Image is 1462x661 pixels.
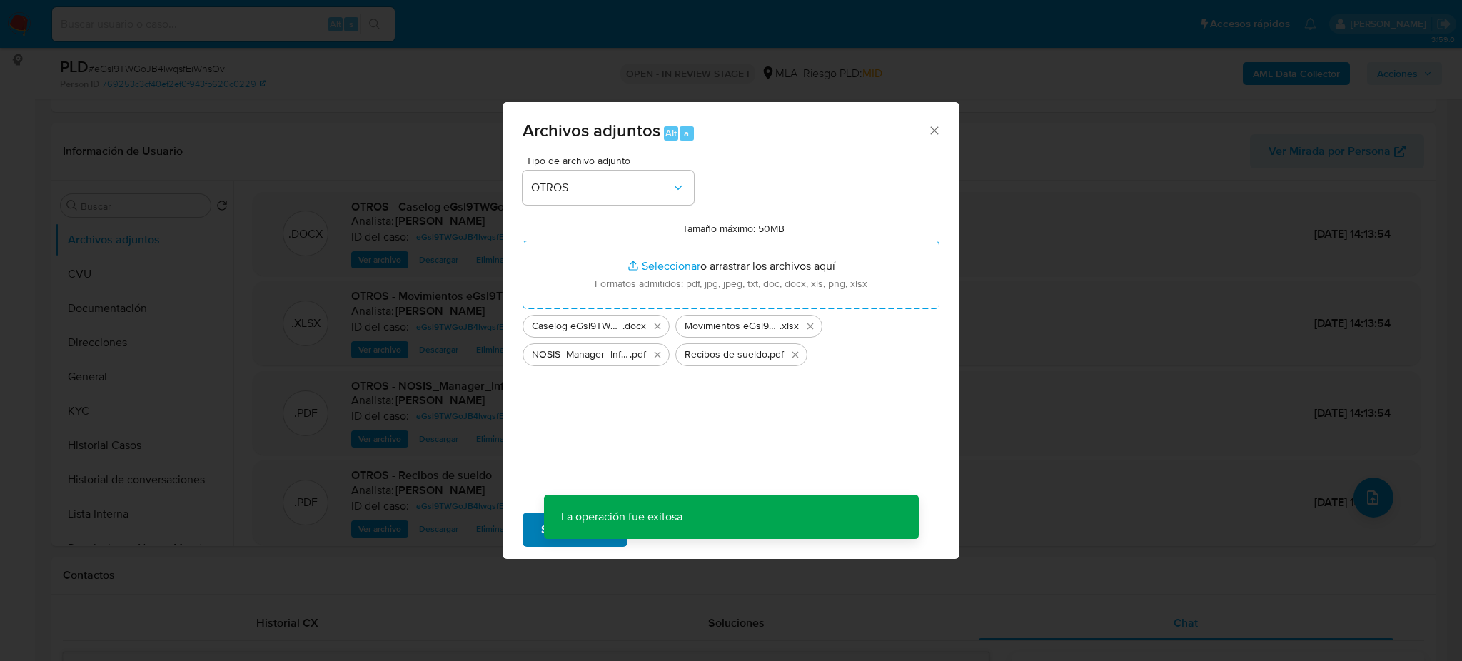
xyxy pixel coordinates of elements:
span: Cancelar [652,514,698,545]
span: Subir archivo [541,514,609,545]
ul: Archivos seleccionados [523,309,939,366]
span: Caselog eGsl9TWGoJB4lwqsfEiWnsOv_2025_08_18_23_58_39 [532,319,622,333]
span: NOSIS_Manager_InformeIndividual_20396256739_654924_20250901095827 [532,348,630,362]
span: Alt [665,126,677,140]
span: Movimientos eGsl9TWGoJB4lwqsfEiWnsOv [685,319,780,333]
button: Eliminar NOSIS_Manager_InformeIndividual_20396256739_654924_20250901095827.pdf [649,346,666,363]
button: Eliminar Caselog eGsl9TWGoJB4lwqsfEiWnsOv_2025_08_18_23_58_39.docx [649,318,666,335]
button: Eliminar Movimientos eGsl9TWGoJB4lwqsfEiWnsOv.xlsx [802,318,819,335]
span: Recibos de sueldo [685,348,767,362]
span: .pdf [630,348,646,362]
button: OTROS [523,171,694,205]
span: .pdf [767,348,784,362]
button: Subir archivo [523,513,627,547]
span: a [684,126,689,140]
p: La operación fue exitosa [544,495,700,539]
label: Tamaño máximo: 50MB [682,222,785,235]
span: OTROS [531,181,671,195]
span: Archivos adjuntos [523,118,660,143]
button: Eliminar Recibos de sueldo.pdf [787,346,804,363]
span: .docx [622,319,646,333]
button: Cerrar [927,123,940,136]
span: Tipo de archivo adjunto [526,156,697,166]
span: .xlsx [780,319,799,333]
